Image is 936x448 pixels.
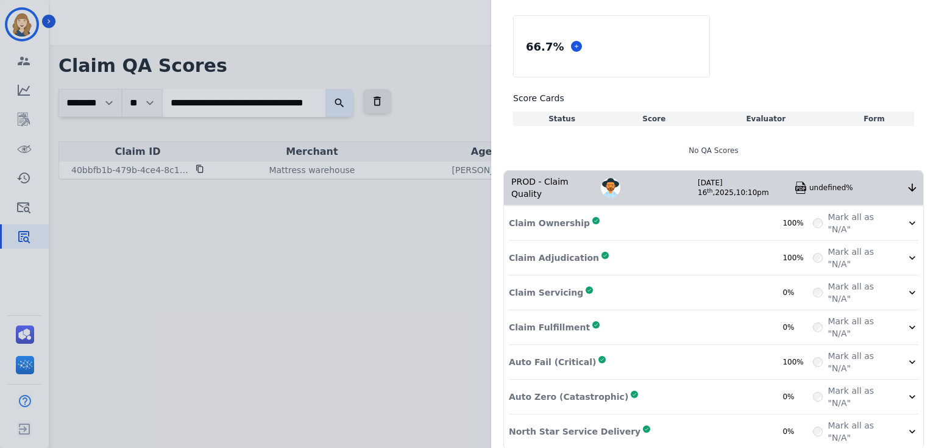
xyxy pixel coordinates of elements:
th: Form [834,112,914,126]
p: Auto Zero (Catastrophic) [509,391,628,403]
div: 0% [782,322,813,332]
label: Mark all as "N/A" [828,211,892,235]
sup: th [707,188,712,194]
label: Mark all as "N/A" [828,385,892,409]
label: Mark all as "N/A" [828,419,892,444]
span: 10:10pm [736,188,769,197]
div: 100% [782,357,813,367]
label: Mark all as "N/A" [828,315,892,340]
th: Score [611,112,697,126]
th: Status [513,112,611,126]
div: 100% [782,218,813,228]
div: No QA Scores [513,133,914,168]
div: PROD - Claim Quality [504,171,601,205]
div: 100% [782,253,813,263]
img: qa-pdf.svg [795,182,807,194]
p: Auto Fail (Critical) [509,356,596,368]
h3: Score Cards [513,92,914,104]
label: Mark all as "N/A" [828,246,892,270]
label: Mark all as "N/A" [828,280,892,305]
div: 66.7 % [523,36,566,57]
p: Claim Fulfillment [509,321,590,333]
th: Evaluator [697,112,834,126]
div: 0% [782,288,813,297]
div: undefined% [809,183,906,193]
div: 0% [782,427,813,436]
p: Claim Adjudication [509,252,599,264]
p: Claim Servicing [509,286,583,299]
img: Avatar [601,178,620,197]
p: Claim Ownership [509,217,590,229]
p: North Star Service Delivery [509,425,640,438]
label: Mark all as "N/A" [828,350,892,374]
div: 0% [782,392,813,402]
div: [DATE] 16 , 2025 , [698,178,795,197]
